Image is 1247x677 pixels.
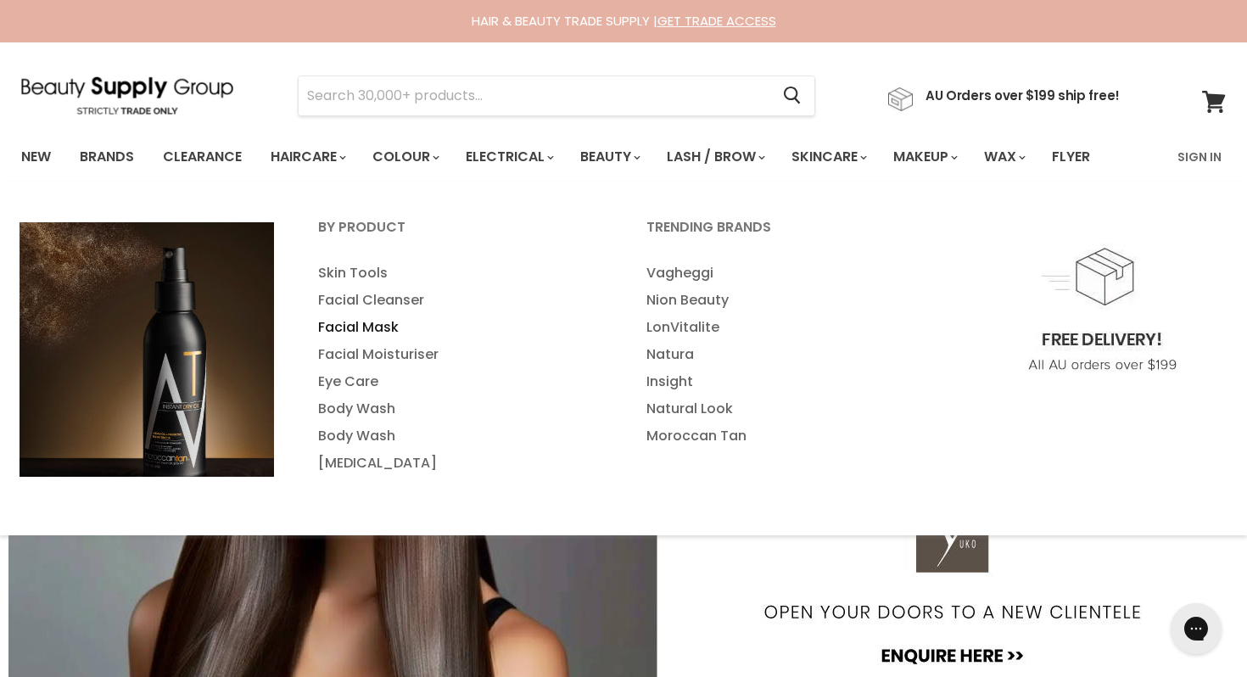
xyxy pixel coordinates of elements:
a: Sign In [1167,139,1232,175]
a: Facial Cleanser [297,287,622,314]
a: New [8,139,64,175]
a: Natura [625,341,950,368]
a: LonVitalite [625,314,950,341]
a: GET TRADE ACCESS [657,12,776,30]
a: [MEDICAL_DATA] [297,450,622,477]
ul: Main menu [297,260,622,477]
a: Body Wash [297,395,622,422]
a: Makeup [881,139,968,175]
iframe: Gorgias live chat messenger [1162,597,1230,660]
a: Facial Moisturiser [297,341,622,368]
a: Skin Tools [297,260,622,287]
a: Electrical [453,139,564,175]
a: Colour [360,139,450,175]
a: Lash / Brow [654,139,775,175]
a: By Product [297,214,622,256]
a: Eye Care [297,368,622,395]
a: Moroccan Tan [625,422,950,450]
a: Nion Beauty [625,287,950,314]
a: Brands [67,139,147,175]
a: Facial Mask [297,314,622,341]
ul: Main menu [8,132,1135,182]
a: Natural Look [625,395,950,422]
a: Vagheggi [625,260,950,287]
a: Clearance [150,139,254,175]
a: Haircare [258,139,356,175]
a: Beauty [568,139,651,175]
input: Search [299,76,769,115]
a: Trending Brands [625,214,950,256]
a: Flyer [1039,139,1103,175]
a: Body Wash [297,422,622,450]
form: Product [298,76,815,116]
a: Skincare [779,139,877,175]
button: Search [769,76,814,115]
a: Wax [971,139,1036,175]
ul: Main menu [625,260,950,450]
a: Insight [625,368,950,395]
